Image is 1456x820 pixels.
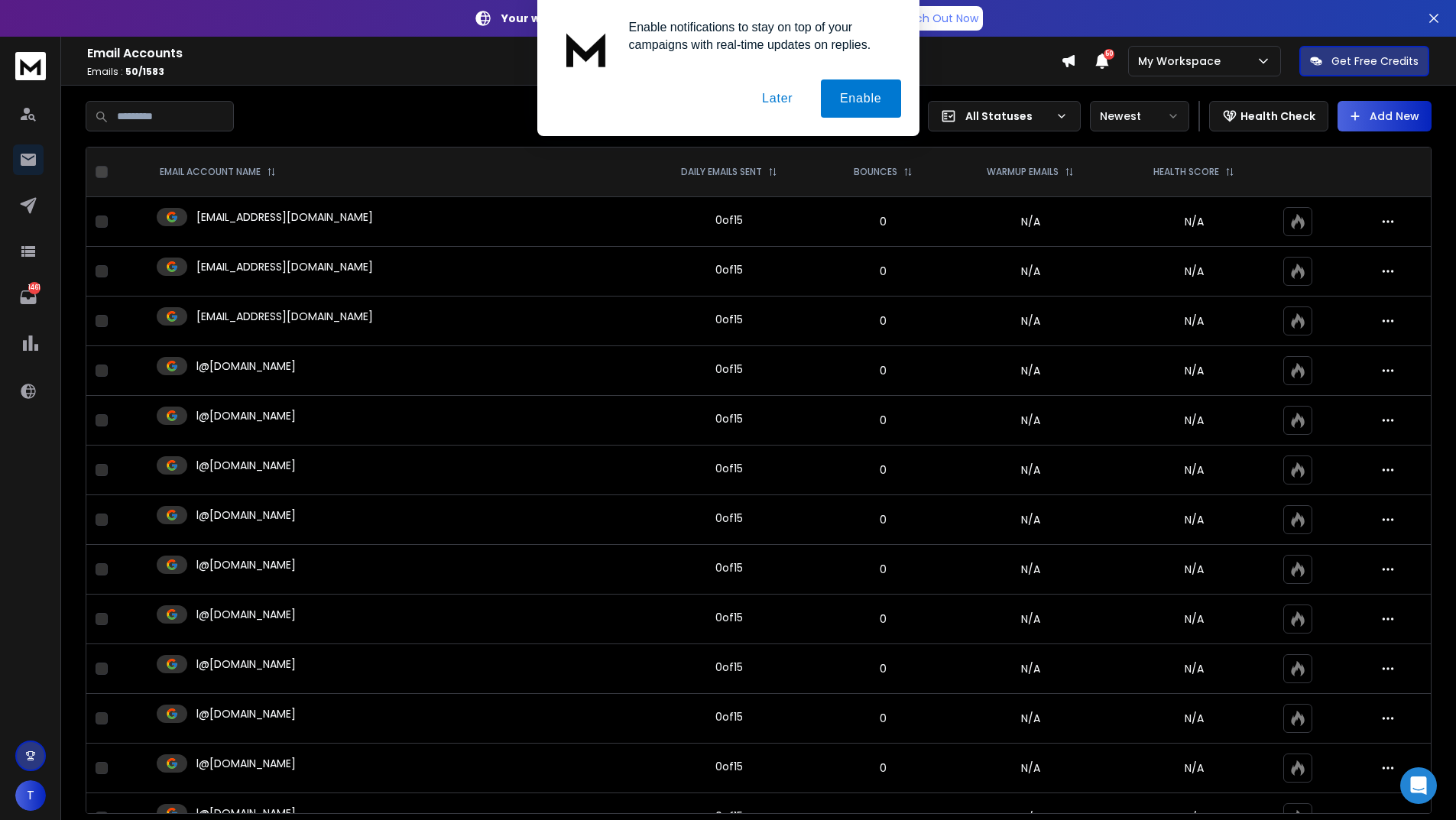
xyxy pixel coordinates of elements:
[946,744,1114,793] td: N/A
[617,18,901,53] div: Enable notifications to stay on top of your campaigns with real-time updates on replies.
[829,611,937,627] p: 0
[1153,166,1219,178] p: HEALTH SCORE
[715,411,743,426] div: 0 of 15
[13,282,44,313] a: 1461
[946,495,1114,545] td: N/A
[15,780,46,811] button: T
[946,396,1114,446] td: N/A
[196,607,296,622] p: l@[DOMAIN_NAME]
[829,462,937,478] p: 0
[946,297,1114,346] td: N/A
[556,18,617,79] img: notification icon
[829,760,937,776] p: 0
[160,166,276,178] div: EMAIL ACCOUNT NAME
[196,507,296,523] p: l@[DOMAIN_NAME]
[829,214,937,229] p: 0
[1124,760,1264,776] p: N/A
[829,413,937,428] p: 0
[1124,711,1264,726] p: N/A
[28,282,41,294] p: 1461
[946,247,1114,297] td: N/A
[715,510,743,526] div: 0 of 15
[829,313,937,329] p: 0
[196,458,296,473] p: l@[DOMAIN_NAME]
[1124,611,1264,627] p: N/A
[829,512,937,527] p: 0
[1124,562,1264,577] p: N/A
[715,461,743,476] div: 0 of 15
[196,408,296,423] p: l@[DOMAIN_NAME]
[196,756,296,771] p: l@[DOMAIN_NAME]
[196,259,373,274] p: [EMAIL_ADDRESS][DOMAIN_NAME]
[681,166,762,178] p: DAILY EMAILS SENT
[829,711,937,726] p: 0
[946,694,1114,744] td: N/A
[1124,264,1264,279] p: N/A
[715,361,743,377] div: 0 of 15
[829,562,937,577] p: 0
[829,661,937,676] p: 0
[715,709,743,724] div: 0 of 15
[196,706,296,721] p: l@[DOMAIN_NAME]
[854,166,897,178] p: BOUNCES
[1124,363,1264,378] p: N/A
[715,759,743,774] div: 0 of 15
[946,346,1114,396] td: N/A
[715,262,743,277] div: 0 of 15
[1124,313,1264,329] p: N/A
[1124,413,1264,428] p: N/A
[743,79,812,118] button: Later
[715,610,743,625] div: 0 of 15
[715,312,743,327] div: 0 of 15
[946,446,1114,495] td: N/A
[196,209,373,225] p: [EMAIL_ADDRESS][DOMAIN_NAME]
[715,560,743,575] div: 0 of 15
[987,166,1059,178] p: WARMUP EMAILS
[1124,214,1264,229] p: N/A
[715,660,743,675] div: 0 of 15
[1124,661,1264,676] p: N/A
[946,595,1114,644] td: N/A
[1124,462,1264,478] p: N/A
[821,79,901,118] button: Enable
[829,264,937,279] p: 0
[1124,512,1264,527] p: N/A
[196,557,296,572] p: l@[DOMAIN_NAME]
[946,644,1114,694] td: N/A
[196,358,296,374] p: l@[DOMAIN_NAME]
[196,309,373,324] p: [EMAIL_ADDRESS][DOMAIN_NAME]
[715,212,743,228] div: 0 of 15
[946,545,1114,595] td: N/A
[196,656,296,672] p: l@[DOMAIN_NAME]
[829,363,937,378] p: 0
[946,197,1114,247] td: N/A
[1400,767,1437,804] div: Open Intercom Messenger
